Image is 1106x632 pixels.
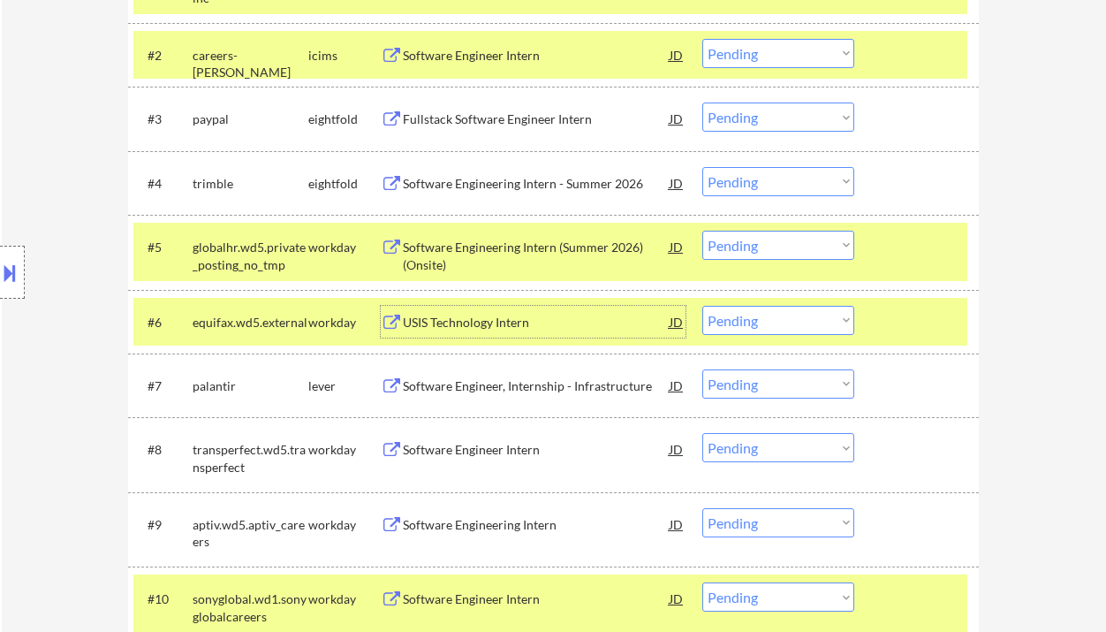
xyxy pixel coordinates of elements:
[403,110,670,128] div: Fullstack Software Engineer Intern
[193,441,308,476] div: transperfect.wd5.transperfect
[403,175,670,193] div: Software Engineering Intern - Summer 2026
[308,47,381,65] div: icims
[668,103,686,134] div: JD
[193,47,308,81] div: careers-[PERSON_NAME]
[668,583,686,614] div: JD
[668,508,686,540] div: JD
[308,314,381,331] div: workday
[403,47,670,65] div: Software Engineer Intern
[403,441,670,459] div: Software Engineer Intern
[668,167,686,199] div: JD
[668,231,686,263] div: JD
[668,433,686,465] div: JD
[308,175,381,193] div: eightfold
[308,441,381,459] div: workday
[403,314,670,331] div: USIS Technology Intern
[308,239,381,256] div: workday
[668,369,686,401] div: JD
[148,441,178,459] div: #8
[308,377,381,395] div: lever
[193,590,308,625] div: sonyglobal.wd1.sonyglobalcareers
[403,516,670,534] div: Software Engineering Intern
[668,39,686,71] div: JD
[403,239,670,273] div: Software Engineering Intern (Summer 2026) (Onsite)
[308,110,381,128] div: eightfold
[308,516,381,534] div: workday
[193,516,308,551] div: aptiv.wd5.aptiv_careers
[308,590,381,608] div: workday
[148,516,178,534] div: #9
[148,47,178,65] div: #2
[403,590,670,608] div: Software Engineer Intern
[668,306,686,338] div: JD
[148,590,178,608] div: #10
[403,377,670,395] div: Software Engineer, Internship - Infrastructure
